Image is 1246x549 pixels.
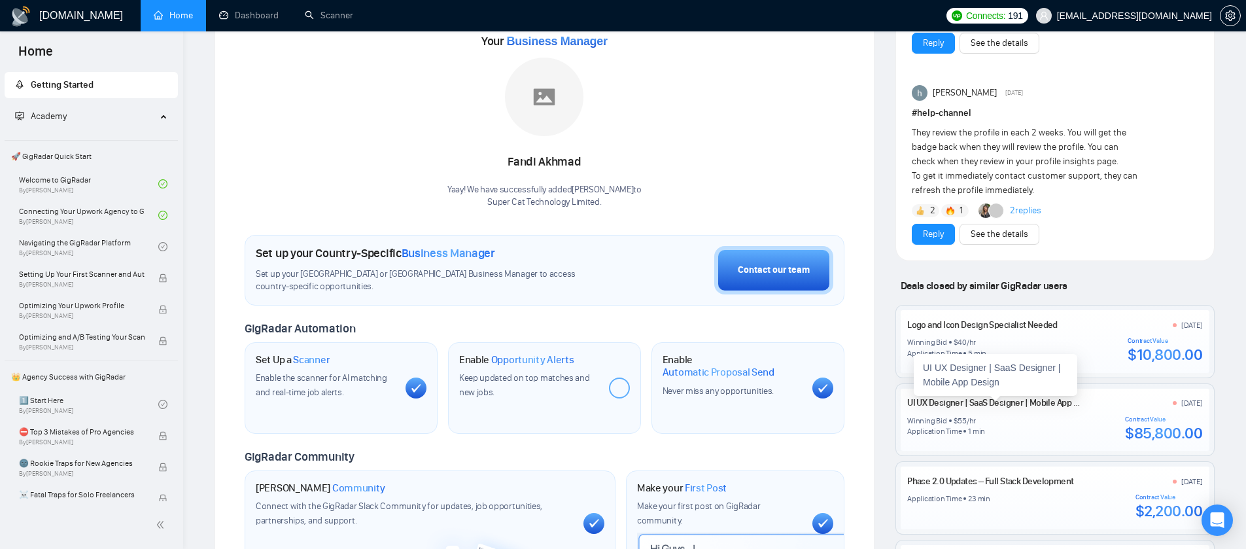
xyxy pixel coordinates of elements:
span: lock [158,305,167,314]
span: Optimizing Your Upwork Profile [19,299,145,312]
span: fund-projection-screen [15,111,24,120]
div: 5 min [968,348,986,359]
a: See the details [971,227,1028,241]
span: GigRadar Community [245,450,355,464]
span: Keep updated on top matches and new jobs. [459,372,590,398]
div: Application Time [907,348,961,359]
span: Automatic Proposal Send [663,366,774,379]
span: double-left [156,518,169,531]
span: Connects: [966,9,1005,23]
a: dashboardDashboard [219,10,279,21]
button: Contact our team [714,246,833,294]
span: lock [158,494,167,503]
span: lock [158,463,167,472]
span: lock [158,336,167,345]
img: placeholder.png [505,58,583,136]
span: By [PERSON_NAME] [19,470,145,478]
span: By [PERSON_NAME] [19,344,145,351]
h1: Make your [637,482,727,495]
span: First Post [685,482,727,495]
h1: # help-channel [912,106,1198,120]
p: Super Cat Technology Limited . [447,196,642,209]
span: By [PERSON_NAME] [19,281,145,289]
span: Home [8,42,63,69]
span: Business Manager [402,246,495,260]
div: Contract Value [1135,493,1203,501]
a: See the details [971,36,1028,50]
div: Open Intercom Messenger [1202,505,1233,536]
span: [PERSON_NAME] [933,86,997,100]
span: By [PERSON_NAME] [19,312,145,320]
div: 40 [958,337,967,347]
span: Optimizing and A/B Testing Your Scanner for Better Results [19,330,145,344]
span: user [1039,11,1048,20]
button: Reply [912,224,955,245]
h1: [PERSON_NAME] [256,482,385,495]
div: 55 [958,416,967,426]
div: 1 min [968,426,985,436]
div: /hr [967,337,976,347]
button: Reply [912,33,955,54]
a: Phase 2.0 Updates – Full Stack Development [907,476,1073,487]
button: See the details [960,224,1039,245]
span: Connect with the GigRadar Slack Community for updates, job opportunities, partnerships, and support. [256,501,542,526]
span: Academy [15,111,67,122]
h1: Set Up a [256,353,330,366]
div: Yaay! We have successfully added [PERSON_NAME] to [447,184,642,209]
a: 1️⃣ Start HereBy[PERSON_NAME] [19,390,158,419]
button: setting [1220,5,1241,26]
a: Reply [923,227,944,241]
div: $ [954,337,958,347]
div: $85,800.00 [1125,423,1202,443]
div: Winning Bid [907,337,946,347]
span: Scanner [293,353,330,366]
span: 2 [930,204,935,217]
h1: Enable [663,353,802,379]
div: They review the profile in each 2 weeks. You will get the badge back when they will review the pr... [912,126,1141,198]
div: Fandi Akhmad [447,151,642,173]
span: check-circle [158,400,167,409]
span: Never miss any opportunities. [663,385,774,397]
div: Application Time [907,426,961,436]
div: $2,200.00 [1135,501,1203,521]
div: Winning Bid [907,416,946,426]
div: Contract Value [1125,416,1202,423]
img: 🔥 [946,206,955,215]
li: Getting Started [5,72,178,98]
img: upwork-logo.png [952,10,962,21]
span: Academy [31,111,67,122]
span: [DATE] [1005,87,1023,99]
span: setting [1220,10,1240,21]
img: Korlan [978,204,993,218]
a: Navigating the GigRadar PlatformBy[PERSON_NAME] [19,232,158,261]
span: lock [158,274,167,283]
a: UI UX Designer | SaaS Designer | Mobile App Design [907,397,1099,408]
button: See the details [960,33,1039,54]
span: Community [332,482,385,495]
span: Deals closed by similar GigRadar users [895,274,1073,297]
div: [DATE] [1181,398,1203,408]
img: 👍 [916,206,925,215]
span: Set up your [GEOGRAPHIC_DATA] or [GEOGRAPHIC_DATA] Business Manager to access country-specific op... [256,268,602,293]
div: Contract Value [1128,337,1202,345]
span: check-circle [158,242,167,251]
span: By [PERSON_NAME] [19,438,145,446]
h1: Enable [459,353,574,366]
span: lock [158,431,167,440]
span: Enable the scanner for AI matching and real-time job alerts. [256,372,387,398]
span: 191 [1008,9,1022,23]
span: ⛔ Top 3 Mistakes of Pro Agencies [19,425,145,438]
h1: Set up your Country-Specific [256,246,495,260]
span: 🚀 GigRadar Quick Start [6,143,177,169]
a: Welcome to GigRadarBy[PERSON_NAME] [19,169,158,198]
div: UI UX Designer | SaaS Designer | Mobile App Design [914,354,1077,396]
a: Connecting Your Upwork Agency to GigRadarBy[PERSON_NAME] [19,201,158,230]
span: ☠️ Fatal Traps for Solo Freelancers [19,488,145,501]
span: Make your first post on GigRadar community. [637,501,760,526]
span: GigRadar Automation [245,321,355,336]
span: 👑 Agency Success with GigRadar [6,364,177,390]
div: /hr [967,416,976,426]
img: logo [10,6,31,27]
span: Opportunity Alerts [491,353,574,366]
span: Getting Started [31,79,94,90]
